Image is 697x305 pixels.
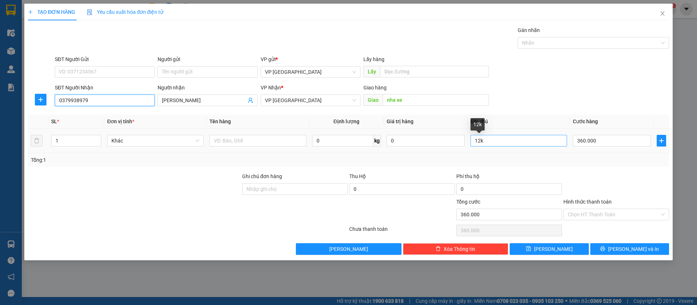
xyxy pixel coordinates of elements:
div: Phí thu hộ [456,172,562,183]
span: Lấy hàng [363,56,384,62]
span: Yêu cầu xuất hóa đơn điện tử [87,9,163,15]
div: SĐT Người Gửi [55,55,155,63]
span: Thu Hộ [349,173,366,179]
button: plus [35,94,46,105]
button: deleteXóa Thông tin [403,243,509,255]
span: VP Nhận [261,85,281,91]
span: Tên hàng [209,119,231,124]
button: [PERSON_NAME] [296,243,402,255]
button: Close [652,4,673,24]
span: VP Sài Gòn [265,67,356,77]
span: Giao [363,94,383,106]
div: VP gửi [261,55,360,63]
button: delete [31,135,42,147]
input: Ghi chú đơn hàng [242,183,348,195]
span: printer [600,246,605,252]
span: [PERSON_NAME] [329,245,368,253]
span: Khác [111,135,199,146]
span: TẠO ĐƠN HÀNG [28,9,75,15]
label: Ghi chú đơn hàng [242,173,282,179]
th: Ghi chú [468,115,570,129]
div: Người nhận [158,84,257,92]
span: [PERSON_NAME] và In [608,245,659,253]
span: [PERSON_NAME] [534,245,573,253]
span: close [660,11,665,16]
input: Ghi Chú [470,135,567,147]
input: VD: Bàn, Ghế [209,135,306,147]
span: plus [35,97,46,103]
span: Giá trị hàng [387,119,413,124]
span: Đơn vị tính [107,119,134,124]
span: Cước hàng [573,119,598,124]
span: plus [657,138,666,144]
span: Định lượng [334,119,359,124]
div: Tổng: 1 [31,156,269,164]
div: SĐT Người Nhận [55,84,155,92]
span: Giao hàng [363,85,387,91]
button: plus [657,135,666,147]
div: 12k [470,118,485,131]
span: delete [436,246,441,252]
input: Dọc đường [383,94,489,106]
span: save [526,246,531,252]
span: kg [374,135,381,147]
label: Hình thức thanh toán [563,199,612,205]
input: 0 [387,135,465,147]
span: SL [51,119,57,124]
span: VP Lộc Ninh [265,95,356,106]
button: printer[PERSON_NAME] và In [590,243,669,255]
span: plus [28,9,33,15]
span: Xóa Thông tin [444,245,475,253]
span: user-add [248,97,253,103]
label: Gán nhãn [518,27,540,33]
span: Tổng cước [456,199,480,205]
div: Người gửi [158,55,257,63]
img: icon [87,9,93,15]
button: save[PERSON_NAME] [510,243,588,255]
div: Chưa thanh toán [348,225,456,238]
span: Lấy [363,66,380,77]
input: Dọc đường [380,66,489,77]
